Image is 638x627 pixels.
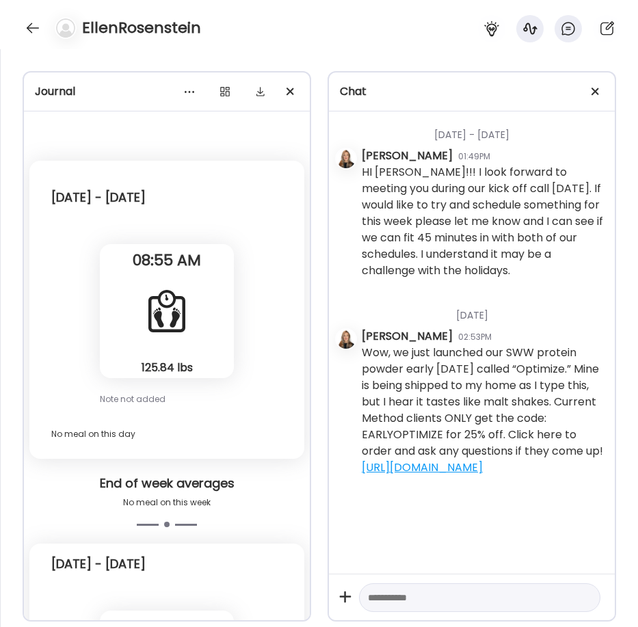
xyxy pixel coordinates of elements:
img: avatars%2FC7qqOxmwlCb4p938VsoDHlkq1VT2 [336,149,356,168]
img: avatars%2FC7qqOxmwlCb4p938VsoDHlkq1VT2 [336,330,356,349]
a: [URL][DOMAIN_NAME] [362,459,483,475]
div: No meal on this week [35,494,299,511]
div: [PERSON_NAME] [362,328,453,345]
div: Journal [35,83,299,100]
div: 01:49PM [458,150,490,163]
div: End of week averages [35,475,299,494]
img: bg-avatar-default.svg [56,18,75,38]
div: [DATE] - [DATE] [51,556,146,572]
div: 02:53PM [458,331,492,343]
h4: EllenRosenstein [82,17,201,39]
div: No meal on this day [51,426,282,442]
div: Wow, we just launched our SWW protein powder early [DATE] called “Optimize.” Mine is being shippe... [362,345,604,476]
span: Note not added [100,393,165,405]
div: [DATE] - [DATE] [51,189,146,206]
div: Chat [340,83,604,100]
div: 125.84 lbs [105,360,228,375]
div: [DATE] [362,292,604,328]
span: 08:55 AM [100,254,234,267]
div: [PERSON_NAME] [362,148,453,164]
div: [DATE] - [DATE] [362,111,604,148]
div: HI [PERSON_NAME]!!! I look forward to meeting you during our kick off call [DATE]. If would like ... [362,164,604,279]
